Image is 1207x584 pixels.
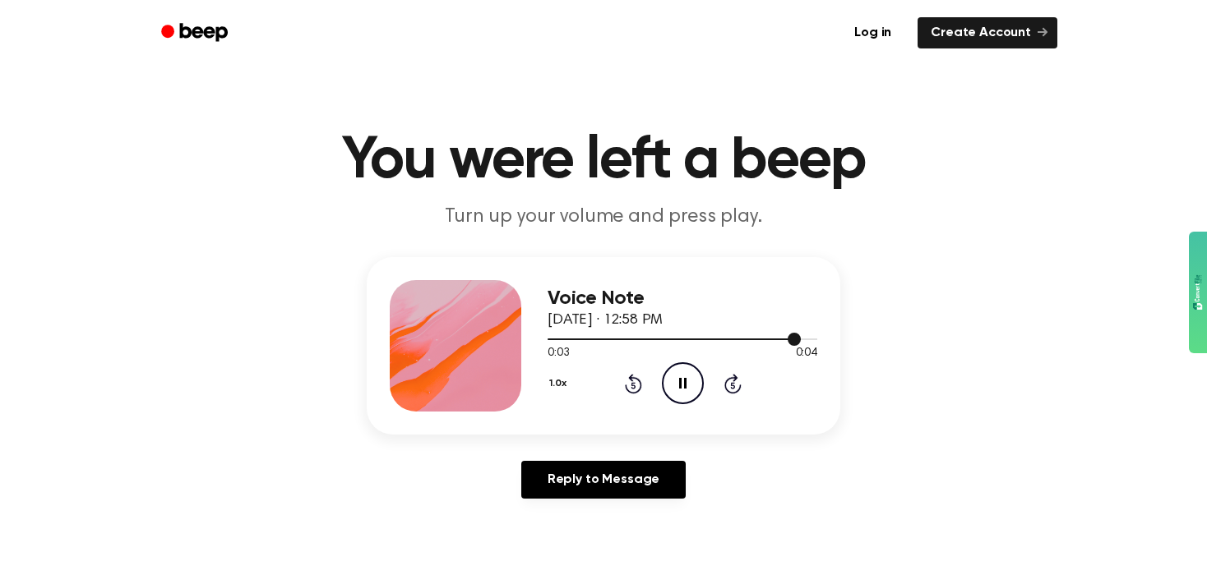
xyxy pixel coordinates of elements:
[548,345,569,362] span: 0:03
[796,345,817,362] span: 0:04
[1193,274,1203,310] img: gdzwAHDJa65OwAAAABJRU5ErkJggg==
[548,370,572,398] button: 1.0x
[838,14,908,52] a: Log in
[183,131,1024,191] h1: You were left a beep
[150,17,243,49] a: Beep
[521,461,686,499] a: Reply to Message
[918,17,1057,48] a: Create Account
[288,204,919,231] p: Turn up your volume and press play.
[548,287,817,310] h3: Voice Note
[548,313,663,328] span: [DATE] · 12:58 PM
